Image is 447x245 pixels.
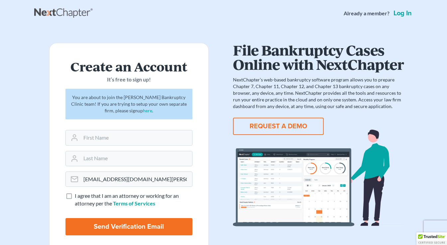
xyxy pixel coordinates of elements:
[233,76,404,110] p: NextChapter’s web-based bankruptcy software program allows you to prepare Chapter 7, Chapter 11, ...
[65,218,192,235] input: Send Verification Email
[81,151,192,166] input: Last Name
[233,118,324,135] button: REQUEST A DEMO
[65,76,192,83] p: It’s free to sign up!
[113,200,155,206] a: Terms of Services
[344,10,390,17] strong: Already a member?
[233,43,404,71] h1: File Bankruptcy Cases Online with NextChapter
[75,192,179,206] span: I agree that I am an attorney or working for an attorney per the
[65,89,192,119] div: You are about to join the [PERSON_NAME] Bankruptcy Clinic team! If you are trying to setup your o...
[392,10,413,17] a: Log in
[143,108,152,113] a: here
[65,59,192,73] h2: Create an Account
[81,172,192,186] input: Email Address
[416,232,447,245] div: TrustedSite Certified
[233,130,404,226] img: dashboard-867a026336fddd4d87f0941869007d5e2a59e2bc3a7d80a2916e9f42c0117099.svg
[81,130,192,145] input: First Name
